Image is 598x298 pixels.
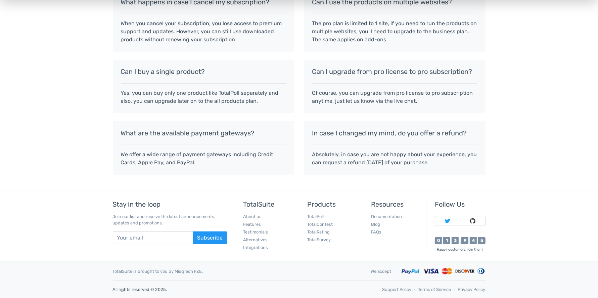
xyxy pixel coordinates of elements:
a: FAQs [371,229,381,235]
h5: Stay in the loop [113,201,227,208]
a: Support Policy [382,286,411,293]
button: Subscribe [193,231,227,244]
p: All rights reserved © 2025. [113,286,294,293]
div: 0 [435,237,442,244]
h5: Follow Us [435,201,485,208]
p: We offer a wide range of payment gateways including Credit Cards, Apple Pay, and PayPal. [121,151,286,167]
img: Follow TotalSuite on Twitter [445,218,450,224]
span: ‐ [454,286,455,293]
h5: Products [307,201,358,208]
a: Alternatives [243,237,268,242]
p: Yes, you can buy only one product like TotalPoll separately and also, you can upgrade later on to... [121,89,286,105]
a: Features [243,222,261,227]
h5: TotalSuite [243,201,294,208]
div: We accept [366,268,397,274]
a: TotalContest [307,222,333,227]
div: TotalSuite is brought to you by MisqTech FZE. [108,268,366,274]
a: Privacy Policy [458,286,486,293]
a: Testimonials [243,229,268,235]
img: Accepted payment methods [402,267,486,275]
a: About us [243,214,262,219]
a: TotalPoll [307,214,324,219]
div: 4 [470,237,477,244]
a: Integrations [243,245,268,250]
input: Your email [113,231,193,244]
a: Terms of Service [418,286,451,293]
p: Absolutely, in case you are not happy about your experience, you can request a refund [DATE] of y... [312,151,477,167]
h5: In case I changed my mind, do you offer a refund? [312,129,477,137]
p: Of course, you can upgrade from pro license to pro subscription anytime, just let us know via the... [312,89,477,105]
a: TotalSurvey [307,237,331,242]
h5: Can I buy a single product? [121,68,286,75]
div: 9 [461,237,468,244]
p: When you cancel your subscription, you lose access to premium support and updates. However, you c... [121,19,286,44]
a: Blog [371,222,380,227]
div: 5 [478,237,485,244]
h5: Can I upgrade from pro license to pro subscription? [312,68,477,75]
h5: What are the available payment gateways? [121,129,286,137]
p: The pro plan is limited to 1 site, if you need to run the products on multiple websites, you'll n... [312,19,477,44]
div: Happy customers, join them! [435,247,485,252]
a: TotalRating [307,229,330,235]
div: 1 [443,237,450,244]
div: 3 [452,237,459,244]
div: , [459,240,461,244]
h5: Resources [371,201,421,208]
span: ‐ [414,286,415,293]
p: Join our list and receive the latest announcements, updates and promotions. [113,213,227,226]
img: Follow TotalSuite on Github [470,218,475,224]
a: Documentation [371,214,402,219]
